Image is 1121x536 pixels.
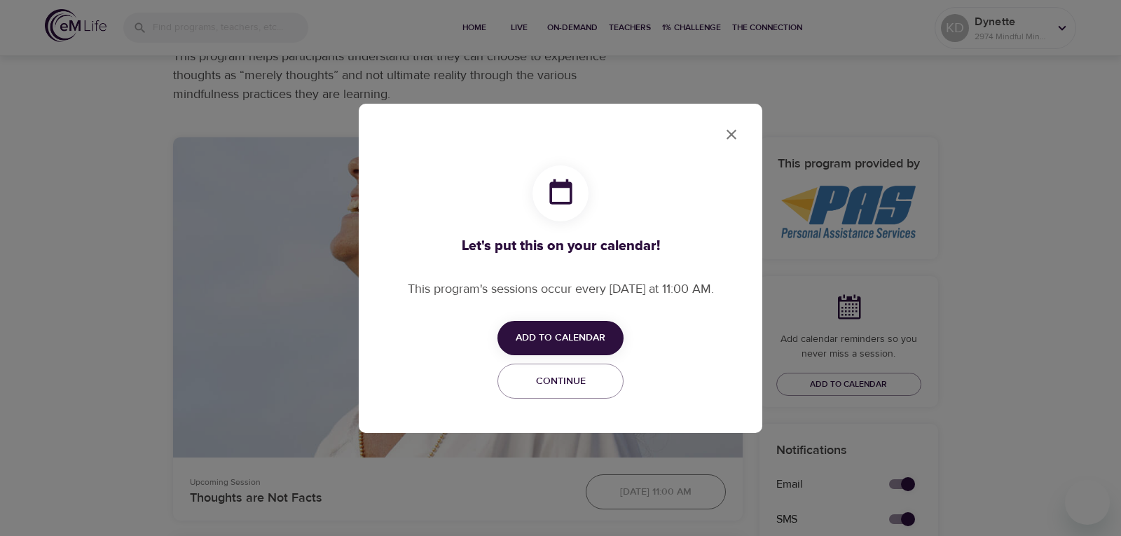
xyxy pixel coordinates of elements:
button: Continue [497,364,624,399]
h3: Let's put this on your calendar! [408,238,714,254]
button: close [715,118,748,151]
span: Add to Calendar [516,329,605,347]
span: Continue [507,373,614,390]
p: This program's sessions occur every [DATE] at 11:00 AM. [408,280,714,298]
button: Add to Calendar [497,321,624,355]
